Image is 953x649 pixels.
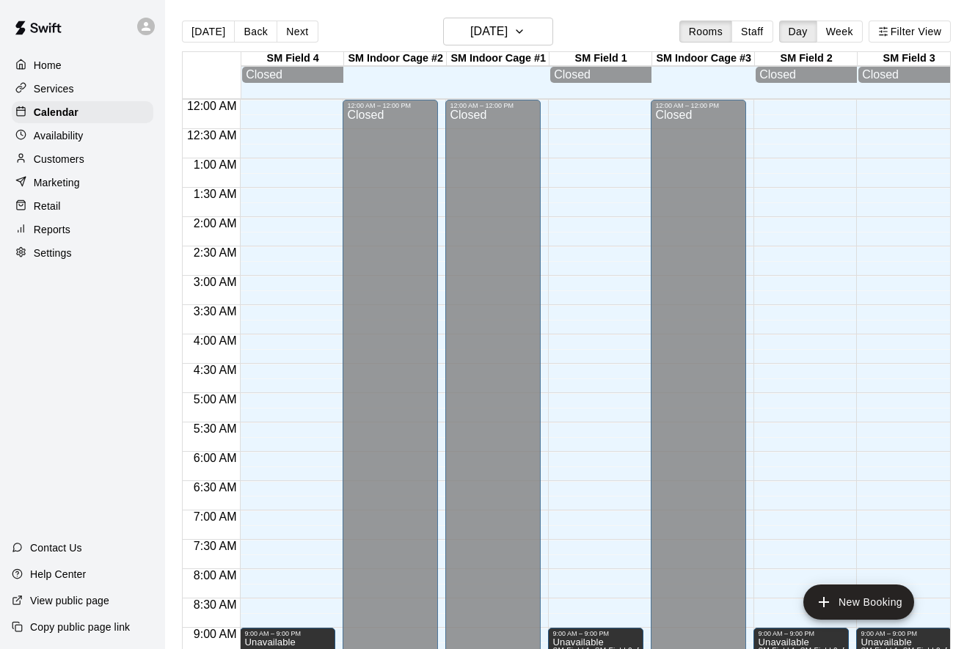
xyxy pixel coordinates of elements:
p: Availability [34,128,84,143]
button: Staff [731,21,773,43]
span: 6:30 AM [190,481,241,494]
button: Filter View [869,21,951,43]
span: 3:30 AM [190,305,241,318]
a: Retail [12,195,153,217]
a: Marketing [12,172,153,194]
span: 7:00 AM [190,510,241,523]
button: Day [779,21,817,43]
p: Services [34,81,74,96]
p: Home [34,58,62,73]
div: SM Field 2 [755,52,858,66]
a: Services [12,78,153,100]
button: Back [234,21,277,43]
p: Customers [34,152,84,166]
div: SM Field 1 [549,52,652,66]
span: 4:30 AM [190,364,241,376]
p: Help Center [30,567,86,582]
div: 9:00 AM – 9:00 PM [758,630,844,637]
span: 2:30 AM [190,246,241,259]
span: 5:30 AM [190,422,241,435]
div: Closed [759,68,853,81]
p: Copy public page link [30,620,130,634]
button: Week [817,21,863,43]
button: Rooms [679,21,732,43]
span: 3:00 AM [190,276,241,288]
span: 6:00 AM [190,452,241,464]
div: 12:00 AM – 12:00 PM [450,102,536,109]
button: [DATE] [182,21,235,43]
div: 12:00 AM – 12:00 PM [655,102,742,109]
a: Customers [12,148,153,170]
div: SM Indoor Cage #3 [652,52,755,66]
span: 1:00 AM [190,158,241,171]
span: 8:30 AM [190,598,241,611]
a: Home [12,54,153,76]
a: Availability [12,125,153,147]
button: Next [277,21,318,43]
p: Marketing [34,175,80,190]
span: 12:00 AM [183,100,241,112]
p: Contact Us [30,540,82,555]
p: Reports [34,222,70,237]
a: Calendar [12,101,153,123]
p: Calendar [34,105,78,120]
div: SM Field 4 [241,52,344,66]
p: Settings [34,246,72,260]
div: 9:00 AM – 9:00 PM [552,630,639,637]
span: 7:30 AM [190,540,241,552]
div: SM Indoor Cage #1 [447,52,549,66]
span: 1:30 AM [190,188,241,200]
h6: [DATE] [470,21,508,42]
span: 2:00 AM [190,217,241,230]
button: [DATE] [443,18,553,45]
div: 12:00 AM – 12:00 PM [347,102,434,109]
div: 9:00 AM – 9:00 PM [861,630,947,637]
p: View public page [30,593,109,608]
div: Closed [246,68,340,81]
a: Reports [12,219,153,241]
p: Retail [34,199,61,213]
span: 4:00 AM [190,334,241,347]
div: Closed [554,68,648,81]
button: add [803,584,914,620]
span: 9:00 AM [190,628,241,640]
div: SM Indoor Cage #2 [344,52,447,66]
span: 12:30 AM [183,129,241,142]
span: 5:00 AM [190,393,241,406]
span: 8:00 AM [190,569,241,582]
a: Settings [12,242,153,264]
div: 9:00 AM – 9:00 PM [244,630,331,637]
